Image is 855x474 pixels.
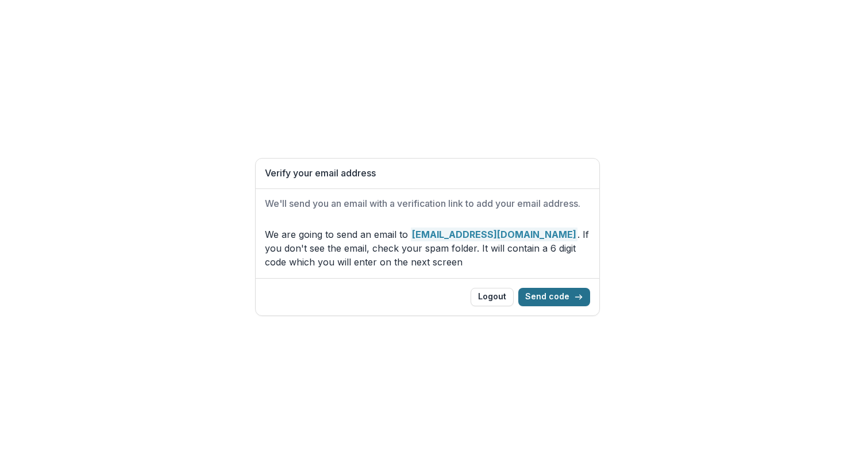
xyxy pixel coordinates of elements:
button: Logout [471,288,514,306]
strong: [EMAIL_ADDRESS][DOMAIN_NAME] [411,228,577,241]
p: We are going to send an email to . If you don't see the email, check your spam folder. It will co... [265,228,590,269]
h2: We'll send you an email with a verification link to add your email address. [265,198,590,209]
button: Send code [518,288,590,306]
h1: Verify your email address [265,168,590,179]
